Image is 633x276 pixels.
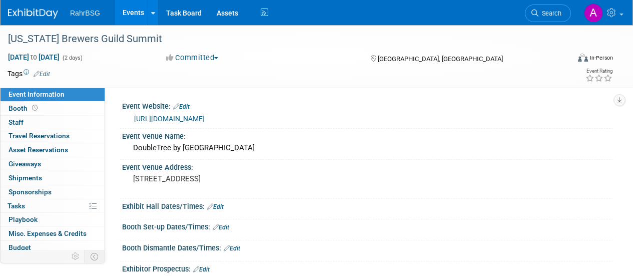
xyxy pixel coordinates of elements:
[134,115,205,123] a: [URL][DOMAIN_NAME]
[9,90,65,98] span: Event Information
[122,199,613,212] div: Exhibit Hall Dates/Times:
[1,199,105,213] a: Tasks
[8,202,25,210] span: Tasks
[133,174,316,183] pre: [STREET_ADDRESS]
[9,174,42,182] span: Shipments
[1,213,105,226] a: Playbook
[8,69,50,79] td: Tags
[62,55,83,61] span: (2 days)
[9,118,24,126] span: Staff
[9,229,87,237] span: Misc. Expenses & Credits
[1,102,105,115] a: Booth
[584,4,603,23] img: Ashley Grotewold
[9,215,38,223] span: Playbook
[538,10,561,17] span: Search
[9,160,41,168] span: Giveaways
[173,103,190,110] a: Edit
[34,71,50,78] a: Edit
[70,9,100,17] span: RahrBSG
[1,129,105,143] a: Travel Reservations
[9,243,31,251] span: Budget
[9,188,52,196] span: Sponsorships
[1,157,105,171] a: Giveaways
[5,30,561,48] div: [US_STATE] Brewers Guild Summit
[29,53,39,61] span: to
[1,241,105,254] a: Budget
[525,5,571,22] a: Search
[122,240,613,253] div: Booth Dismantle Dates/Times:
[8,53,60,62] span: [DATE] [DATE]
[1,227,105,240] a: Misc. Expenses & Credits
[1,143,105,157] a: Asset Reservations
[85,250,105,263] td: Toggle Event Tabs
[122,160,613,172] div: Event Venue Address:
[1,171,105,185] a: Shipments
[578,54,588,62] img: Format-Inperson.png
[585,69,612,74] div: Event Rating
[122,219,613,232] div: Booth Set-up Dates/Times:
[130,140,605,156] div: DoubleTree by [GEOGRAPHIC_DATA]
[67,250,85,263] td: Personalize Event Tab Strip
[122,261,613,274] div: Exhibitor Prospectus:
[9,132,70,140] span: Travel Reservations
[524,52,613,67] div: Event Format
[163,53,222,63] button: Committed
[30,104,40,112] span: Booth not reserved yet
[589,54,613,62] div: In-Person
[9,104,40,112] span: Booth
[1,185,105,199] a: Sponsorships
[207,203,224,210] a: Edit
[1,116,105,129] a: Staff
[8,9,58,19] img: ExhibitDay
[378,55,503,63] span: [GEOGRAPHIC_DATA], [GEOGRAPHIC_DATA]
[1,88,105,101] a: Event Information
[213,224,229,231] a: Edit
[193,266,210,273] a: Edit
[224,245,240,252] a: Edit
[122,129,613,141] div: Event Venue Name:
[122,99,613,112] div: Event Website:
[9,146,68,154] span: Asset Reservations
